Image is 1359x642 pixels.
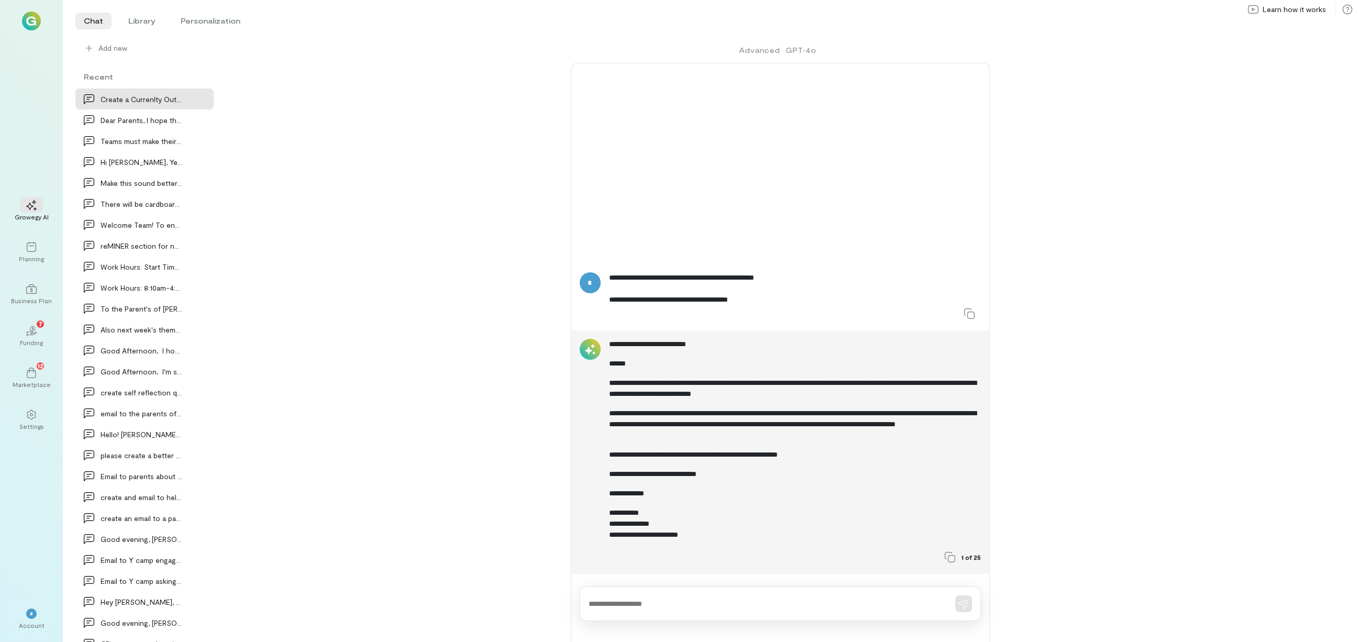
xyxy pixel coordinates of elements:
[19,422,44,430] div: Settings
[1263,4,1326,15] span: Learn how it works
[13,380,51,389] div: Marketplace
[75,13,112,29] li: Chat
[19,254,44,263] div: Planning
[15,213,49,221] div: Growegy AI
[101,345,182,356] div: Good Afternoon, I hope you are doing well. I wa…
[101,575,182,586] div: Email to Y camp asking them to reserache and look…
[13,192,50,229] a: Growegy AI
[20,338,43,347] div: Funding
[101,596,182,607] div: Hey [PERSON_NAME], checking in. I spoke to [PERSON_NAME] [DATE]…
[101,324,182,335] div: Also next week's theme is Amazing race! So fin…
[101,115,182,126] div: Dear Parents, I hope this message finds you well.…
[120,13,164,29] li: Library
[101,617,182,628] div: Good evening, [PERSON_NAME] has a doctor's appointment o…
[13,234,50,271] a: Planning
[101,240,182,251] div: reMINER section for newsletter for camp staff li…
[101,157,182,168] div: Hi [PERSON_NAME], Yes, you are correct. When I pull spec…
[13,359,50,397] a: Marketplace
[101,513,182,524] div: create an email to a parent that below is what we…
[101,408,182,419] div: email to the parents of [PERSON_NAME] that she…
[101,219,182,230] div: Welcome Team! To ensure a successful and enjoyabl…
[38,361,43,370] span: 12
[101,492,182,503] div: create and email to help desk to Close Out - ICE…
[75,71,214,82] div: Recent
[101,429,182,440] div: Hello! [PERSON_NAME] came in requesting a refu…
[13,275,50,313] a: Business Plan
[962,553,981,561] span: 1 of 25
[13,600,50,638] div: *Account
[101,198,182,209] div: There will be cardboard boomerangs ready that the…
[101,534,182,545] div: Good evening, [PERSON_NAME] has a doctor's appointment o…
[101,471,182,482] div: Email to parents about behavior of our [DEMOGRAPHIC_DATA]…
[39,319,42,328] span: 7
[11,296,52,305] div: Business Plan
[101,303,182,314] div: To the Parent's of [PERSON_NAME]: We are pleas…
[101,136,182,147] div: Teams must make their way to the welcome center a…
[13,401,50,439] a: Settings
[172,13,249,29] li: Personalization
[101,450,182,461] div: please create a better email to Y [PERSON_NAME]…
[101,261,182,272] div: Work Hours: Start Time: 8:10 AM End Time: 4:35 P…
[19,621,45,629] div: Account
[13,317,50,355] a: Funding
[101,282,182,293] div: Work Hours: 8:10am-4:35pm with a 30-minute…
[98,43,127,53] span: Add new
[101,178,182,189] div: Make this sound better I also have a question:…
[101,555,182,566] div: Email to Y camp engagement asking them to researc…
[101,387,182,398] div: create self reflection questions for CIT's that a…
[101,366,182,377] div: Good Afternoon, I'm sorry for not getting back…
[101,94,182,105] div: Create a Currenlty Out of the office message for…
